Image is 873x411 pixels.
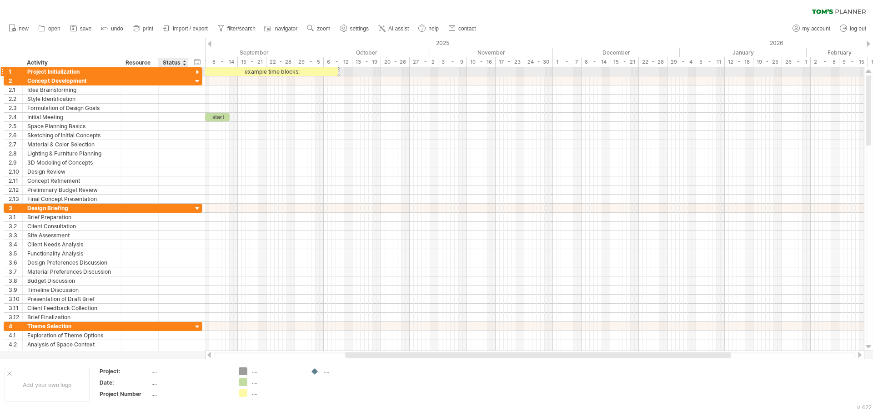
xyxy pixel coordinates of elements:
div: 3.2 [9,222,22,231]
div: September 2025 [181,48,303,57]
div: 2.2 [9,95,22,103]
span: open [48,25,60,32]
div: Brief Preparation [27,213,116,221]
a: print [130,23,156,35]
a: contact [446,23,479,35]
div: 3.6 [9,258,22,267]
div: Project Number [100,390,150,398]
div: .... [151,379,228,386]
div: 13 - 19 [352,57,381,67]
div: 2.13 [9,195,22,203]
div: 2.1 [9,85,22,94]
div: 10 - 16 [467,57,496,67]
div: .... [252,367,301,375]
div: Final Concept Presentation [27,195,116,203]
div: Timeline Discussion [27,286,116,294]
div: 26 - 1 [782,57,811,67]
div: 1 [9,67,22,76]
div: example time blocks: [205,67,338,76]
span: navigator [275,25,297,32]
div: 4.3 [9,349,22,358]
div: Design Briefing [27,204,116,212]
div: 22 - 28 [639,57,667,67]
div: 3 [9,204,22,212]
div: 3.8 [9,276,22,285]
div: Activity [27,58,116,67]
div: .... [324,367,373,375]
div: October 2025 [303,48,430,57]
a: navigator [263,23,300,35]
div: 2.11 [9,176,22,185]
div: Material Preferences Discussion [27,267,116,276]
span: import / export [173,25,208,32]
div: Design Review [27,167,116,176]
div: .... [252,389,301,397]
a: help [416,23,442,35]
div: 2.12 [9,185,22,194]
div: Analysis of Space Context [27,340,116,349]
span: help [428,25,439,32]
div: 1 - 7 [553,57,582,67]
div: Exploration of Theme Options [27,331,116,340]
span: filter/search [227,25,256,32]
div: 15 - 21 [610,57,639,67]
div: 2 - 8 [811,57,839,67]
div: Presentation of Draft Brief [27,295,116,303]
div: 17 - 23 [496,57,524,67]
div: 3.7 [9,267,22,276]
div: Space Planning Basics [27,122,116,130]
div: Brief Finalization [27,313,116,321]
div: 3.11 [9,304,22,312]
div: Client Needs Analysis [27,240,116,249]
a: open [36,23,63,35]
a: import / export [161,23,211,35]
div: Client Feedback Collection [27,304,116,312]
div: Project: [100,367,150,375]
div: Concept Development [27,76,116,85]
div: 2.10 [9,167,22,176]
div: Site Assessment [27,231,116,240]
span: my account [803,25,830,32]
span: print [143,25,153,32]
div: Resource [125,58,153,67]
div: .... [252,378,301,386]
div: November 2025 [430,48,553,57]
div: 29 - 5 [295,57,324,67]
div: 27 - 2 [410,57,438,67]
div: 24 - 30 [524,57,553,67]
div: Material & Color Selection [27,140,116,149]
a: save [68,23,94,35]
div: 6 - 12 [324,57,352,67]
div: Project Initialization [27,67,116,76]
div: 2.6 [9,131,22,140]
span: settings [350,25,369,32]
span: zoom [317,25,330,32]
a: my account [790,23,833,35]
div: 15 - 21 [238,57,266,67]
div: Preliminary Budget Review [27,185,116,194]
div: 3.1 [9,213,22,221]
div: 3 - 9 [438,57,467,67]
a: undo [99,23,126,35]
div: 29 - 4 [667,57,696,67]
span: undo [111,25,123,32]
span: AI assist [388,25,409,32]
div: 19 - 25 [753,57,782,67]
div: 2.7 [9,140,22,149]
div: 2.8 [9,149,22,158]
span: contact [458,25,476,32]
div: Review of Client Preferences [27,349,116,358]
div: Concept Refinement [27,176,116,185]
div: 8 - 14 [209,57,238,67]
div: Sketching of Initial Concepts [27,131,116,140]
div: 3.4 [9,240,22,249]
div: Date: [100,379,150,386]
div: January 2026 [680,48,807,57]
div: Client Consultation [27,222,116,231]
a: log out [838,23,869,35]
div: 3.12 [9,313,22,321]
a: settings [338,23,371,35]
span: save [80,25,91,32]
div: 4 [9,322,22,331]
div: 3D Modeling of Concepts [27,158,116,167]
